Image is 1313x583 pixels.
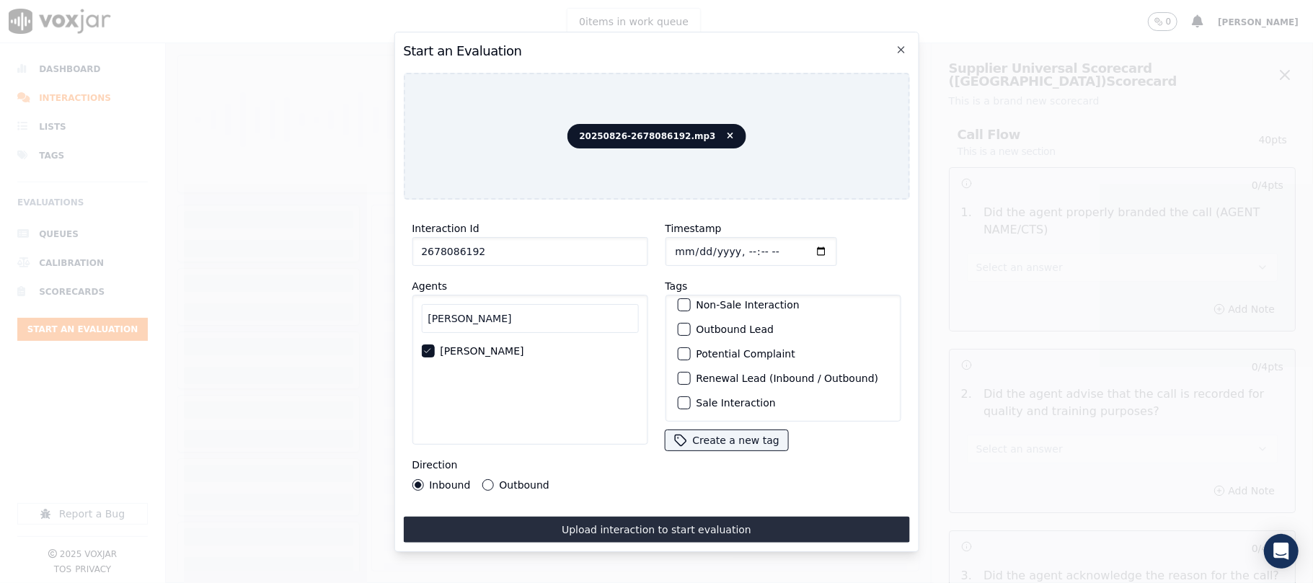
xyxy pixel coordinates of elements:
[403,41,909,61] h2: Start an Evaluation
[696,373,878,383] label: Renewal Lead (Inbound / Outbound)
[412,280,447,292] label: Agents
[403,517,909,543] button: Upload interaction to start evaluation
[440,346,523,356] label: [PERSON_NAME]
[412,237,647,266] input: reference id, file name, etc
[696,324,774,334] label: Outbound Lead
[412,459,457,471] label: Direction
[665,223,721,234] label: Timestamp
[696,300,799,310] label: Non-Sale Interaction
[1264,534,1299,569] div: Open Intercom Messenger
[665,430,787,450] button: Create a new tag
[665,280,687,292] label: Tags
[412,223,479,234] label: Interaction Id
[696,398,775,408] label: Sale Interaction
[429,480,470,490] label: Inbound
[696,349,795,359] label: Potential Complaint
[499,480,549,490] label: Outbound
[421,304,638,333] input: Search Agents...
[567,124,746,148] span: 20250826-2678086192.mp3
